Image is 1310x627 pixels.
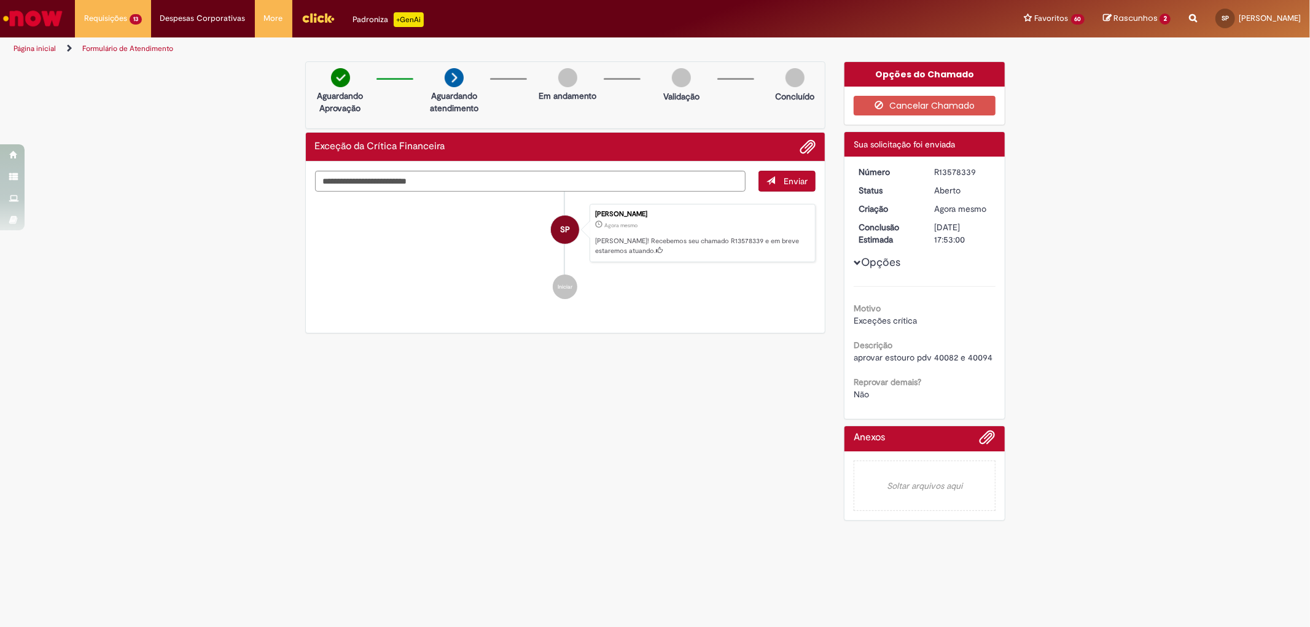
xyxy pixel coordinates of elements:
img: arrow-next.png [445,68,464,87]
img: check-circle-green.png [331,68,350,87]
h2: Anexos [854,432,885,443]
img: ServiceNow [1,6,64,31]
dt: Status [849,184,925,197]
span: Agora mesmo [604,222,637,229]
span: More [264,12,283,25]
span: Exceções crítica [854,315,917,326]
time: 29/09/2025 16:52:57 [604,222,637,229]
span: Requisições [84,12,127,25]
div: Aberto [934,184,991,197]
span: Não [854,389,869,400]
a: Página inicial [14,44,56,53]
span: SP [1222,14,1229,22]
dt: Conclusão Estimada [849,221,925,246]
span: 60 [1071,14,1085,25]
button: Enviar [758,171,816,192]
p: Aguardando atendimento [424,90,484,114]
span: SP [560,215,570,244]
span: Despesas Corporativas [160,12,246,25]
img: img-circle-grey.png [786,68,805,87]
b: Descrição [854,340,892,351]
span: Sua solicitação foi enviada [854,139,955,150]
p: Em andamento [539,90,596,102]
p: [PERSON_NAME]! Recebemos seu chamado R13578339 e em breve estaremos atuando. [595,236,809,255]
button: Adicionar anexos [800,139,816,155]
span: Rascunhos [1113,12,1158,24]
img: click_logo_yellow_360x200.png [302,9,335,27]
div: Padroniza [353,12,424,27]
ul: Trilhas de página [9,37,864,60]
p: Aguardando Aprovação [311,90,370,114]
p: Concluído [775,90,814,103]
button: Adicionar anexos [980,429,996,451]
p: +GenAi [394,12,424,27]
dt: Criação [849,203,925,215]
img: img-circle-grey.png [558,68,577,87]
em: Soltar arquivos aqui [854,461,996,511]
span: 2 [1160,14,1171,25]
textarea: Digite sua mensagem aqui... [315,171,746,192]
ul: Histórico de tíquete [315,192,816,312]
div: [DATE] 17:53:00 [934,221,991,246]
li: Sara Goncalves Ferreira Pereira [315,204,816,263]
div: Sara Goncalves Ferreira Pereira [551,216,579,244]
a: Formulário de Atendimento [82,44,173,53]
dt: Número [849,166,925,178]
h2: Exceção da Crítica Financeira Histórico de tíquete [315,141,445,152]
span: Enviar [784,176,808,187]
span: 13 [130,14,142,25]
span: Favoritos [1035,12,1069,25]
div: Opções do Chamado [844,62,1005,87]
a: Rascunhos [1103,13,1171,25]
div: R13578339 [934,166,991,178]
b: Motivo [854,303,881,314]
div: 29/09/2025 16:52:57 [934,203,991,215]
img: img-circle-grey.png [672,68,691,87]
p: Validação [663,90,700,103]
span: [PERSON_NAME] [1239,13,1301,23]
button: Cancelar Chamado [854,96,996,115]
span: Agora mesmo [934,203,986,214]
span: aprovar estouro pdv 40082 e 40094 [854,352,992,363]
b: Reprovar demais? [854,376,921,387]
div: [PERSON_NAME] [595,211,809,218]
